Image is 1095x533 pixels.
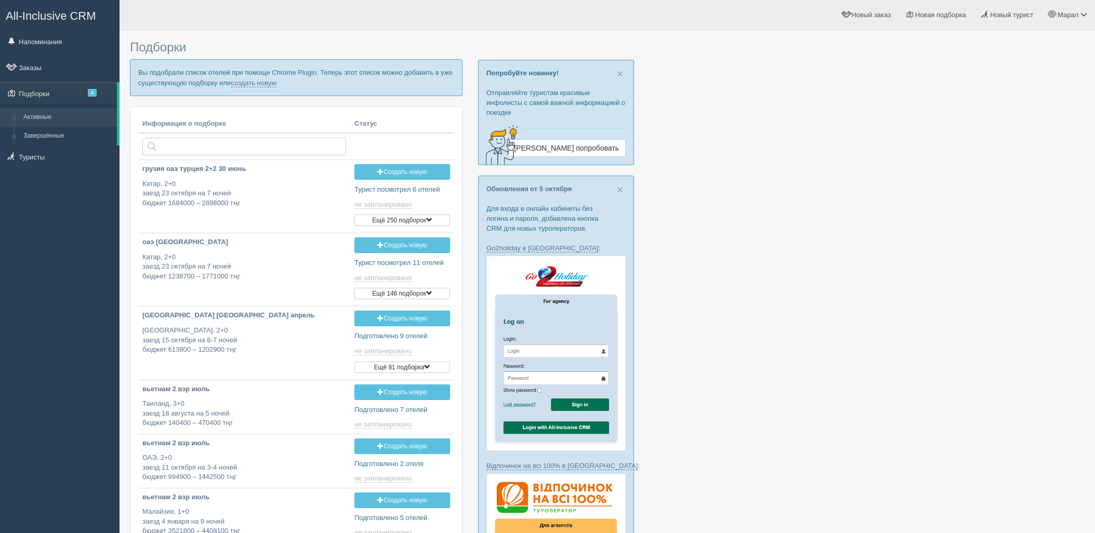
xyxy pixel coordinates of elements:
[354,274,412,282] span: не запланировано
[130,59,463,96] p: Вы подобрали список отелей при помощи Chrome Plugin. Теперь этот список можно добавить в уже суще...
[354,201,414,209] a: не запланировано
[354,185,450,195] p: Турист посмотрел 6 отелей
[617,184,623,195] button: Close
[142,326,346,355] p: [GEOGRAPHIC_DATA], 2+0 заезд 15 октября на 6-7 ночей бюджет 613800 – 1202900 тңг
[617,68,623,79] button: Close
[851,11,891,19] span: Новый заказ
[19,108,117,127] a: Активные
[354,347,412,355] span: не запланировано
[354,201,412,209] span: не запланировано
[354,347,414,355] a: не запланировано
[617,183,623,195] span: ×
[354,164,450,180] a: Создать новую
[354,459,450,469] p: Подготовлено 2 отеля
[130,40,186,54] span: Подборки
[354,237,450,253] a: Создать новую
[486,256,626,450] img: go2holiday-login-via-crm-for-travel-agents.png
[138,233,350,290] a: оаэ [GEOGRAPHIC_DATA] Катар, 2+0заезд 23 октября на 7 ночейбюджет 1238700 – 1771000 тңг
[142,138,346,155] input: Поиск по стране или туристу
[486,204,626,233] p: Для входа в онлайн кабинеты без логина и пароля, добавлена кнопка CRM для новых туроператоров.
[354,438,450,454] a: Создать новую
[915,11,966,19] span: Новая подборка
[142,399,346,428] p: Таиланд, 3+0 заезд 18 августа на 5 ночей бюджет 140400 – 470400 тңг
[486,461,626,471] p: :
[354,474,414,483] a: не запланировано
[1,1,119,29] a: All-Inclusive CRM
[486,185,572,193] a: Обновления от 5 октября
[354,274,414,282] a: не запланировано
[354,362,450,373] button: Ещё 81 подборка
[138,434,350,487] a: вьетнам 2 взр июль ОАЭ, 2+0заезд 11 октября на 3-4 ночейбюджет 994900 – 1442500 тңг
[1058,11,1078,19] span: Марал
[142,179,346,208] p: Катар, 2+0 заезд 23 октября на 7 ночей бюджет 1684000 – 2898000 тңг
[142,237,346,247] p: оаэ [GEOGRAPHIC_DATA]
[354,331,450,341] p: Подготовлено 9 отелей
[354,405,450,415] p: Подготовлено 7 отелей
[142,492,346,502] p: вьетнам 2 взр июль
[138,115,350,134] th: Информация о подборке
[486,244,598,252] a: Go2holiday в [GEOGRAPHIC_DATA]
[354,288,450,299] button: Ещё 146 подборок
[6,9,96,22] span: All-Inclusive CRM
[350,115,454,134] th: Статус
[142,252,346,282] p: Катар, 2+0 заезд 23 октября на 7 ночей бюджет 1238700 – 1771000 тңг
[486,88,626,117] p: Отправляйте туристам красивые инфолисты с самой важной информацией о поездке
[88,89,97,97] span: 4
[231,79,276,87] a: создать новую
[486,243,626,253] p: :
[354,492,450,508] a: Создать новую
[354,215,450,226] button: Ещё 250 подборок
[354,258,450,268] p: Турист посмотрел 11 отелей
[486,462,638,470] a: Відпочинок на всі 100% в [GEOGRAPHIC_DATA]
[142,453,346,482] p: ОАЭ, 2+0 заезд 11 октября на 3-4 ночей бюджет 994900 – 1442500 тңг
[142,311,346,321] p: [GEOGRAPHIC_DATA] [GEOGRAPHIC_DATA] апрель
[354,474,412,483] span: не запланировано
[142,164,346,174] p: грузия оаэ турция 2+2 30 июнь
[19,127,117,145] a: Завершённые
[142,438,346,448] p: вьетнам 2 взр июль
[354,420,412,429] span: не запланировано
[507,139,626,157] a: [PERSON_NAME] попробовать
[354,513,450,523] p: Подготовлено 5 отелей
[486,68,626,78] p: Попробуйте новинку!
[138,307,350,363] a: [GEOGRAPHIC_DATA] [GEOGRAPHIC_DATA] апрель [GEOGRAPHIC_DATA], 2+0заезд 15 октября на 6-7 ночейбюд...
[617,68,623,79] span: ×
[354,420,414,429] a: не запланировано
[138,160,350,217] a: грузия оаэ турция 2+2 30 июнь Катар, 2+0заезд 23 октября на 7 ночейбюджет 1684000 – 2898000 тңг
[990,11,1033,19] span: Новый турист
[354,311,450,326] a: Создать новую
[479,124,520,166] img: creative-idea-2907357.png
[142,384,346,394] p: вьетнам 2 взр июль
[138,380,350,433] a: вьетнам 2 взр июль Таиланд, 3+0заезд 18 августа на 5 ночейбюджет 140400 – 470400 тңг
[354,384,450,400] a: Создать новую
